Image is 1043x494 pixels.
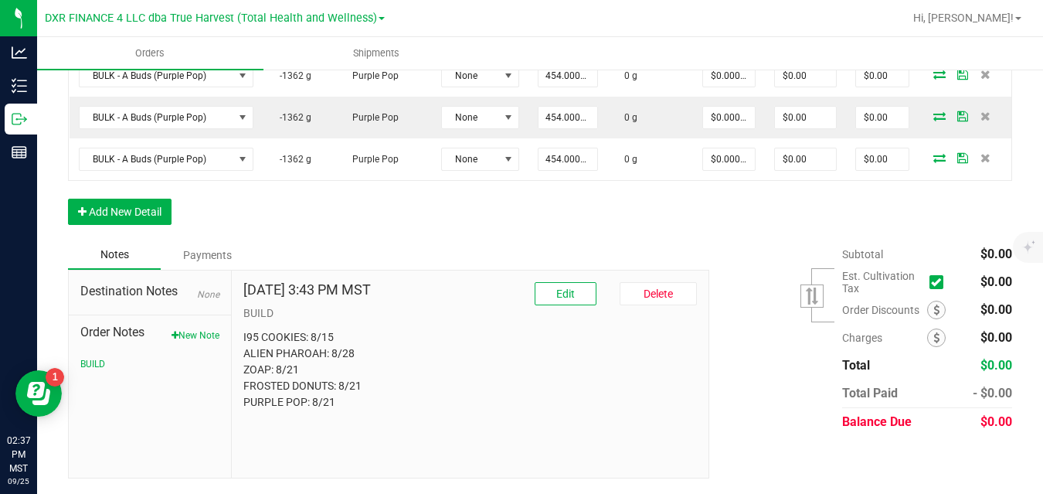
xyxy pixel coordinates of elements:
[951,70,974,79] span: Save Order Detail
[15,370,62,417] iframe: Resource center
[45,12,377,25] span: DXR FINANCE 4 LLC dba True Harvest (Total Health and Wellness)
[80,323,219,342] span: Order Notes
[980,247,1012,261] span: $0.00
[12,111,27,127] inline-svg: Outbound
[243,305,697,322] p: BUILD
[332,46,420,60] span: Shipments
[272,70,311,81] span: -1362 g
[68,199,172,225] button: Add New Detail
[617,112,637,123] span: 0 g
[535,282,596,305] button: Edit
[243,282,371,298] h4: [DATE] 3:43 PM MST
[980,330,1012,345] span: $0.00
[644,288,673,300] span: Delete
[68,240,161,270] div: Notes
[974,111,997,121] span: Delete Order Detail
[37,37,263,70] a: Orders
[272,154,311,165] span: -1362 g
[172,329,219,342] button: New Note
[538,65,598,87] input: 0
[80,148,233,170] span: BULK - A Buds (Purple Pop)
[243,329,697,411] p: I95 COOKIES: 8/15 ALIEN PHAROAH: 8/28 ZOAP: 8/21 FROSTED DONUTS: 8/21 PURPLE POP: 8/21
[775,148,836,170] input: 0
[929,272,950,293] span: Calculate cultivation tax
[538,107,598,128] input: 0
[263,37,490,70] a: Shipments
[345,70,399,81] span: Purple Pop
[79,106,253,129] span: NO DATA FOUND
[12,45,27,60] inline-svg: Analytics
[442,148,499,170] span: None
[703,148,755,170] input: 0
[913,12,1014,24] span: Hi, [PERSON_NAME]!
[951,111,974,121] span: Save Order Detail
[538,148,598,170] input: 0
[980,274,1012,289] span: $0.00
[973,386,1012,400] span: - $0.00
[974,70,997,79] span: Delete Order Detail
[7,434,30,475] p: 02:37 PM MST
[80,357,105,371] button: BUILD
[442,107,499,128] span: None
[856,65,909,87] input: 0
[79,64,253,87] span: NO DATA FOUND
[272,112,311,123] span: -1362 g
[703,65,755,87] input: 0
[775,65,836,87] input: 0
[161,241,253,269] div: Payments
[974,153,997,162] span: Delete Order Detail
[980,302,1012,317] span: $0.00
[345,154,399,165] span: Purple Pop
[617,154,637,165] span: 0 g
[856,148,909,170] input: 0
[842,304,927,316] span: Order Discounts
[980,414,1012,429] span: $0.00
[80,65,233,87] span: BULK - A Buds (Purple Pop)
[775,107,836,128] input: 0
[842,270,923,295] span: Est. Cultivation Tax
[620,282,697,305] button: Delete
[197,289,219,300] span: None
[80,107,233,128] span: BULK - A Buds (Purple Pop)
[842,332,927,344] span: Charges
[114,46,185,60] span: Orders
[842,358,870,373] span: Total
[12,145,27,160] inline-svg: Reports
[842,248,883,261] span: Subtotal
[556,288,575,300] span: Edit
[842,414,912,429] span: Balance Due
[12,78,27,94] inline-svg: Inventory
[80,282,219,301] span: Destination Notes
[442,65,499,87] span: None
[980,358,1012,373] span: $0.00
[79,148,253,171] span: NO DATA FOUND
[617,70,637,81] span: 0 g
[7,475,30,487] p: 09/25
[842,386,898,400] span: Total Paid
[345,112,399,123] span: Purple Pop
[46,368,64,387] iframe: Resource center unread badge
[703,107,755,128] input: 0
[951,153,974,162] span: Save Order Detail
[856,107,909,128] input: 0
